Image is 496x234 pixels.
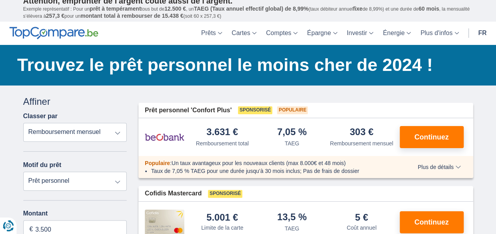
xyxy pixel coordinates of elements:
span: Continuez [414,134,449,141]
label: Classer par [23,113,58,120]
p: Exemple représentatif : Pour un tous but de , un (taux débiteur annuel de 8,99%) et une durée de ... [23,6,473,20]
img: pret personnel Beobank [145,127,184,147]
a: Plus d'infos [416,22,463,45]
span: Plus de détails [417,164,460,170]
a: Investir [342,22,378,45]
a: Énergie [378,22,416,45]
div: TAEG [284,139,299,147]
div: Coût annuel [346,224,376,232]
div: 5 € [355,213,368,222]
span: Sponsorisé [208,190,242,198]
li: Taux de 7,05 % TAEG pour une durée jusqu’à 30 mois inclus; Pas de frais de dossier [151,167,395,175]
button: Plus de détails [412,164,466,170]
div: 7,05 % [277,127,307,138]
span: Populaire [277,106,308,114]
a: Comptes [261,22,302,45]
span: Populaire [145,160,170,166]
div: Remboursement mensuel [330,139,393,147]
button: Continuez [400,126,464,148]
span: Continuez [414,219,449,226]
span: Un taux avantageux pour les nouveaux clients (max 8.000€ et 48 mois) [172,160,346,166]
div: 3.631 € [206,127,238,138]
div: 303 € [350,127,373,138]
span: TAEG (Taux annuel effectif global) de 8,99% [194,6,308,12]
span: Prêt personnel 'Confort Plus' [145,106,232,115]
div: Remboursement total [196,139,249,147]
div: 13,5 % [277,212,307,223]
a: fr [474,22,491,45]
span: 60 mois [419,6,439,12]
span: prêt à tempérament [90,6,141,12]
span: € [30,225,33,234]
label: Motif du prêt [23,162,62,169]
span: 257,3 € [46,13,65,19]
div: TAEG [284,225,299,232]
button: Continuez [400,211,464,233]
div: Affiner [23,95,127,108]
img: TopCompare [9,27,98,39]
span: fixe [353,6,362,12]
label: Montant [23,210,127,217]
span: Cofidis Mastercard [145,189,202,198]
div: 5.001 € [206,213,238,222]
div: Limite de la carte [201,224,243,232]
span: montant total à rembourser de 15.438 € [80,13,183,19]
a: Prêts [197,22,227,45]
span: Sponsorisé [238,106,272,114]
a: Épargne [302,22,342,45]
span: 12.500 € [165,6,186,12]
a: Cartes [227,22,261,45]
div: : [139,159,401,167]
h1: Trouvez le prêt personnel le moins cher de 2024 ! [17,53,473,77]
